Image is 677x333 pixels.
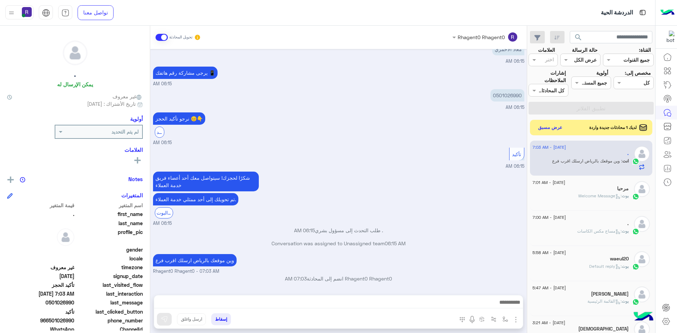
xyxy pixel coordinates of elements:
img: send message [161,316,168,323]
h5: . [627,221,629,227]
span: بوت [622,193,629,198]
span: 2 [7,326,74,333]
h6: Notes [128,176,143,182]
a: تواصل معنا [78,5,114,20]
img: 322853014244696 [662,31,675,43]
h5: . [627,150,629,156]
img: add [7,177,14,183]
div: الرجوع الى البوت [155,207,173,218]
span: بوت [622,298,629,304]
label: العلامات [538,46,555,54]
h6: المتغيرات [121,192,143,198]
span: locale [76,255,143,262]
h6: العلامات [7,147,143,153]
span: قيمة المتغير [7,202,74,209]
p: 14/8/2025, 6:15 AM [490,89,524,101]
span: search [574,33,583,42]
span: تاريخ الأشتراك : [DATE] [87,100,136,107]
span: 06:15 AM [153,140,172,146]
img: make a call [459,317,465,322]
p: Conversation was assigned to Unassigned team [153,240,524,247]
img: WhatsApp [632,193,639,200]
span: غير معروف [7,264,74,271]
p: 14/8/2025, 7:03 AM [153,254,237,266]
span: تأكيد [512,151,521,157]
span: ChannelId [76,326,143,333]
img: Trigger scenario [491,316,496,322]
img: userImage [22,7,32,17]
img: notes [20,177,25,183]
button: Trigger scenario [488,313,500,325]
img: defaultAdmin.png [634,286,650,302]
p: 14/8/2025, 6:15 AM [153,172,259,191]
span: اسم المتغير [76,202,143,209]
p: 14/8/2025, 6:15 AM [492,43,524,55]
span: غير معروف [112,93,143,100]
span: first_name [76,210,143,218]
p: 14/8/2025, 6:15 AM [153,67,218,79]
img: create order [479,316,485,322]
img: defaultAdmin.png [634,216,650,232]
p: Rhagent0 Rhagent0 انضم إلى المحادثة [153,275,524,282]
span: 06:15 AM [385,240,405,246]
h5: سبحان الله [578,326,629,332]
span: تأكيد الحجز [7,281,74,289]
button: ارسل واغلق [177,313,206,325]
img: hulul-logo.png [631,305,656,329]
label: القناة: [639,46,651,54]
img: tab [61,9,69,17]
div: اختر [545,56,555,65]
button: select flow [500,313,511,325]
img: defaultAdmin.png [634,146,650,162]
span: last_visited_flow [76,281,143,289]
img: WhatsApp [632,263,639,270]
button: تطبيق الفلاتر [529,102,654,115]
span: profile_pic [76,228,143,245]
img: send voice note [468,315,476,324]
span: لديك 1 محادثات جديدة واردة [589,124,637,131]
img: defaultAdmin.png [57,228,74,246]
label: حالة الرسالة [572,46,598,54]
span: 06:15 AM [153,81,172,87]
span: last_clicked_button [76,308,143,315]
h6: يمكن الإرسال له [57,81,93,87]
span: [DATE] - 7:01 AM [532,179,565,186]
span: [DATE] - 7:00 AM [532,214,566,221]
button: إسقاط [211,313,231,325]
span: gender [76,246,143,253]
span: [DATE] - 5:47 AM [532,285,566,291]
a: tab [58,5,72,20]
span: 2025-08-14T03:14:07.66Z [7,272,74,280]
span: : القائمة الرئيسية [587,298,622,304]
span: : Default reply [589,264,622,269]
span: 06:15 AM [153,220,172,227]
button: search [570,31,587,46]
span: 0501026990 [7,299,74,306]
span: بوت [622,228,629,234]
span: null [7,246,74,253]
img: Logo [660,5,675,20]
span: 06:15 AM [294,227,315,233]
h5: . [74,70,76,79]
p: 14/8/2025, 6:15 AM [153,193,238,205]
span: last_message [76,299,143,306]
h5: مرحبا [617,186,629,192]
span: : مساج مكس الكاسات [577,228,622,234]
span: 966501026990 [7,317,74,324]
span: signup_date [76,272,143,280]
span: [DATE] - 3:21 AM [532,320,565,326]
span: : Welcome Message [578,193,622,198]
img: WhatsApp [632,228,639,235]
span: 2025-08-14T04:03:27.692Z [7,290,74,297]
span: 06:15 AM [506,164,524,169]
button: create order [476,313,488,325]
img: profile [7,8,16,17]
small: تحويل المحادثة [169,35,193,40]
span: phone_number [76,317,143,324]
span: last_name [76,220,143,227]
img: defaultAdmin.png [634,181,650,197]
span: . [7,210,74,218]
img: WhatsApp [632,158,639,165]
span: انت [622,158,629,164]
img: tab [42,9,50,17]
